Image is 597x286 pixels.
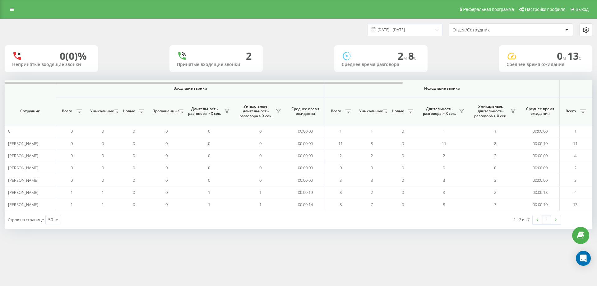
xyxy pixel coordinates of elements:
[165,202,168,207] span: 0
[340,128,342,134] span: 1
[557,49,567,63] span: 0
[563,109,578,114] span: Всего
[208,202,210,207] span: 1
[259,165,261,171] span: 0
[286,174,325,186] td: 00:00:00
[414,54,416,61] span: c
[71,202,73,207] span: 1
[443,202,445,207] span: 8
[521,125,560,137] td: 00:00:00
[8,128,10,134] span: 0
[340,177,342,183] span: 3
[443,165,445,171] span: 0
[102,128,104,134] span: 0
[542,215,551,224] a: 1
[342,62,420,67] div: Среднее время разговора
[102,141,104,146] span: 0
[8,153,38,158] span: [PERSON_NAME]
[494,165,496,171] span: 0
[187,106,222,116] span: Длительность разговора > Х сек.
[371,202,373,207] span: 7
[521,162,560,174] td: 00:00:00
[443,128,445,134] span: 1
[102,153,104,158] span: 0
[165,141,168,146] span: 0
[165,190,168,195] span: 0
[208,153,210,158] span: 0
[259,190,261,195] span: 1
[525,106,555,116] span: Среднее время ожидания
[291,106,320,116] span: Среднее время ожидания
[402,153,404,158] span: 0
[371,153,373,158] span: 2
[286,137,325,149] td: 00:00:00
[133,165,135,171] span: 0
[371,165,373,171] span: 0
[102,190,104,195] span: 1
[494,141,496,146] span: 8
[90,109,113,114] span: Уникальные
[340,86,545,91] span: Исходящие звонки
[402,128,404,134] span: 0
[71,165,73,171] span: 0
[102,165,104,171] span: 0
[494,128,496,134] span: 1
[408,49,416,63] span: 8
[443,153,445,158] span: 2
[421,106,457,116] span: Длительность разговора > Х сек.
[133,128,135,134] span: 0
[102,202,104,207] span: 1
[574,165,576,171] span: 2
[246,50,252,62] div: 2
[573,141,577,146] span: 11
[573,202,577,207] span: 13
[177,62,255,67] div: Принятые входящие звонки
[71,190,73,195] span: 1
[238,104,274,119] span: Уникальные, длительность разговора > Х сек.
[521,199,560,211] td: 00:00:10
[133,153,135,158] span: 0
[494,153,496,158] span: 2
[574,153,576,158] span: 4
[259,141,261,146] span: 0
[71,128,73,134] span: 0
[208,165,210,171] span: 0
[286,162,325,174] td: 00:00:00
[514,216,530,223] div: 1 - 7 из 7
[208,177,210,183] span: 0
[402,190,404,195] span: 0
[8,202,38,207] span: [PERSON_NAME]
[8,165,38,171] span: [PERSON_NAME]
[165,177,168,183] span: 0
[576,251,591,266] div: Open Intercom Messenger
[576,7,589,12] span: Выход
[340,190,342,195] span: 3
[60,50,87,62] div: 0 (0)%
[340,153,342,158] span: 2
[340,165,342,171] span: 0
[574,190,576,195] span: 4
[12,62,90,67] div: Непринятые входящие звонки
[286,150,325,162] td: 00:00:00
[562,54,567,61] span: м
[259,202,261,207] span: 1
[71,141,73,146] span: 0
[165,165,168,171] span: 0
[521,150,560,162] td: 00:00:00
[579,54,581,61] span: c
[8,190,38,195] span: [PERSON_NAME]
[463,7,514,12] span: Реферальная программа
[521,137,560,149] td: 00:00:10
[152,109,178,114] span: Пропущенные
[452,27,527,33] div: Отдел/Сотрудник
[402,202,404,207] span: 0
[574,128,576,134] span: 1
[371,128,373,134] span: 1
[208,128,210,134] span: 0
[286,186,325,199] td: 00:00:19
[133,190,135,195] span: 0
[525,7,565,12] span: Настройки профиля
[8,141,38,146] span: [PERSON_NAME]
[521,174,560,186] td: 00:00:00
[121,109,137,114] span: Новые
